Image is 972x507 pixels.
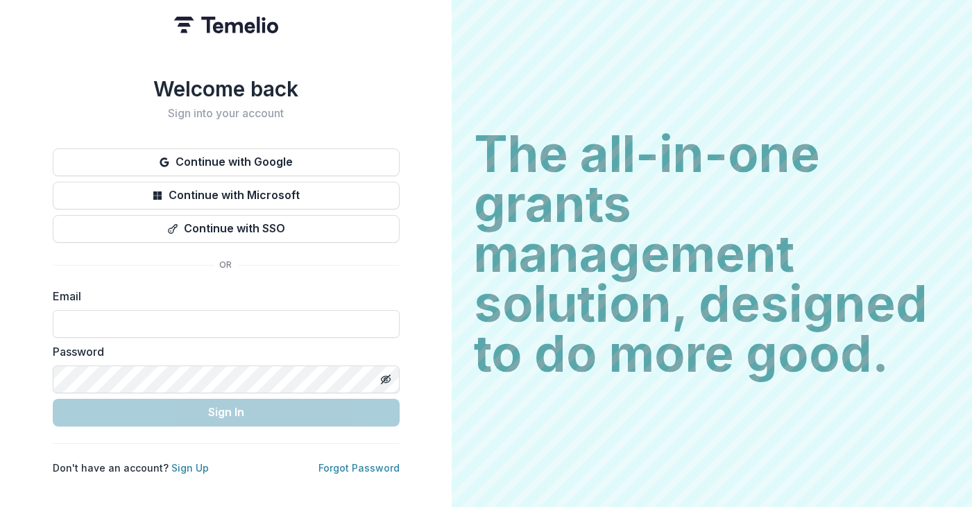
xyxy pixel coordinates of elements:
h2: Sign into your account [53,107,400,120]
a: Sign Up [171,462,209,474]
button: Continue with SSO [53,215,400,243]
button: Continue with Microsoft [53,182,400,209]
a: Forgot Password [318,462,400,474]
button: Sign In [53,399,400,427]
label: Password [53,343,391,360]
label: Email [53,288,391,304]
button: Toggle password visibility [375,368,397,390]
button: Continue with Google [53,148,400,176]
p: Don't have an account? [53,461,209,475]
img: Temelio [174,17,278,33]
h1: Welcome back [53,76,400,101]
